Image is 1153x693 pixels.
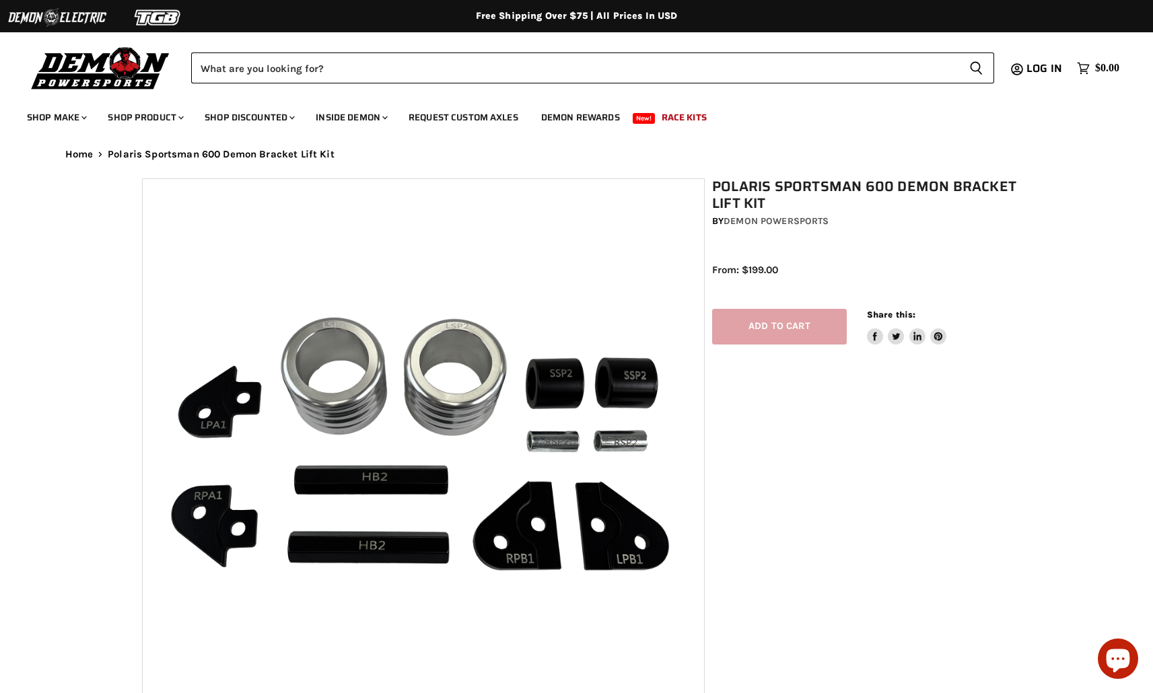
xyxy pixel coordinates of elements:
[27,44,174,92] img: Demon Powersports
[958,52,994,83] button: Search
[1020,63,1070,75] a: Log in
[1095,62,1119,75] span: $0.00
[398,104,528,131] a: Request Custom Axles
[195,104,303,131] a: Shop Discounted
[1070,59,1126,78] a: $0.00
[652,104,717,131] a: Race Kits
[38,10,1115,22] div: Free Shipping Over $75 | All Prices In USD
[17,104,95,131] a: Shop Make
[712,264,778,276] span: From: $199.00
[191,52,994,83] form: Product
[7,5,108,30] img: Demon Electric Logo 2
[712,214,1019,229] div: by
[712,178,1019,212] h1: Polaris Sportsman 600 Demon Bracket Lift Kit
[531,104,630,131] a: Demon Rewards
[1094,639,1142,682] inbox-online-store-chat: Shopify online store chat
[867,309,915,320] span: Share this:
[98,104,192,131] a: Shop Product
[633,113,656,124] span: New!
[108,149,335,160] span: Polaris Sportsman 600 Demon Bracket Lift Kit
[306,104,396,131] a: Inside Demon
[38,149,1115,160] nav: Breadcrumbs
[867,309,947,344] aside: Share this:
[17,98,1116,131] ul: Main menu
[108,5,209,30] img: TGB Logo 2
[724,215,829,227] a: Demon Powersports
[65,149,94,160] a: Home
[1026,60,1062,77] span: Log in
[191,52,958,83] input: Search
